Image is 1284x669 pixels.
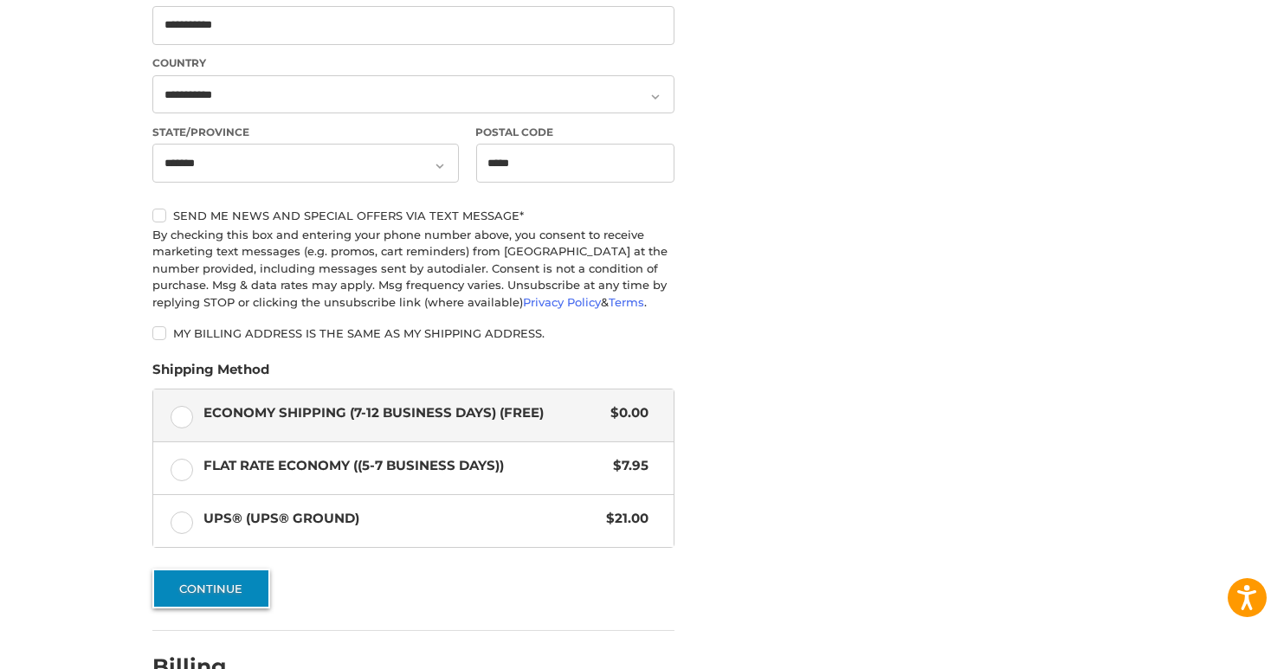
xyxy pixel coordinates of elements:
[204,456,605,476] span: Flat Rate Economy ((5-7 Business Days))
[152,55,674,71] label: Country
[597,509,648,529] span: $21.00
[1141,622,1284,669] iframe: Google Customer Reviews
[152,227,674,312] div: By checking this box and entering your phone number above, you consent to receive marketing text ...
[204,509,598,529] span: UPS® (UPS® Ground)
[152,360,269,388] legend: Shipping Method
[609,295,644,309] a: Terms
[523,295,601,309] a: Privacy Policy
[476,125,675,140] label: Postal Code
[152,125,459,140] label: State/Province
[204,403,603,423] span: Economy Shipping (7-12 Business Days) (Free)
[152,209,674,222] label: Send me news and special offers via text message*
[604,456,648,476] span: $7.95
[602,403,648,423] span: $0.00
[152,569,270,608] button: Continue
[152,326,674,340] label: My billing address is the same as my shipping address.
